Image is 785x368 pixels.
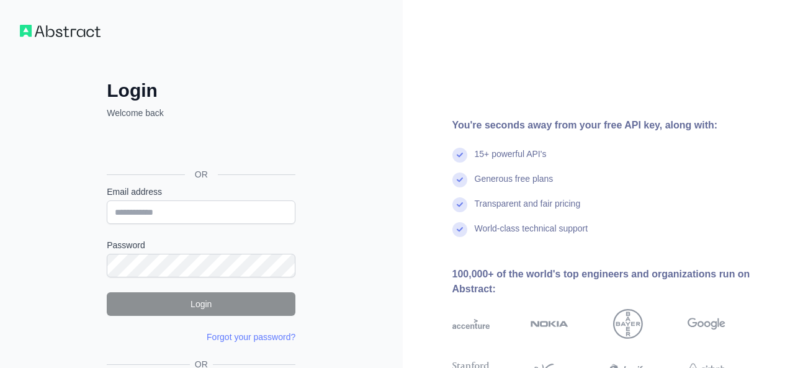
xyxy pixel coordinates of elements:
[613,309,643,339] img: bayer
[452,267,766,297] div: 100,000+ of the world's top engineers and organizations run on Abstract:
[107,186,295,198] label: Email address
[452,118,766,133] div: You're seconds away from your free API key, along with:
[452,173,467,187] img: check mark
[207,332,295,342] a: Forgot your password?
[107,79,295,102] h2: Login
[452,309,490,339] img: accenture
[107,239,295,251] label: Password
[185,168,218,181] span: OR
[452,197,467,212] img: check mark
[688,309,725,339] img: google
[475,173,554,197] div: Generous free plans
[475,222,588,247] div: World-class technical support
[531,309,568,339] img: nokia
[107,107,295,119] p: Welcome back
[475,148,547,173] div: 15+ powerful API's
[475,197,581,222] div: Transparent and fair pricing
[101,133,299,160] iframe: Sign in with Google Button
[107,292,295,316] button: Login
[452,148,467,163] img: check mark
[452,222,467,237] img: check mark
[20,25,101,37] img: Workflow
